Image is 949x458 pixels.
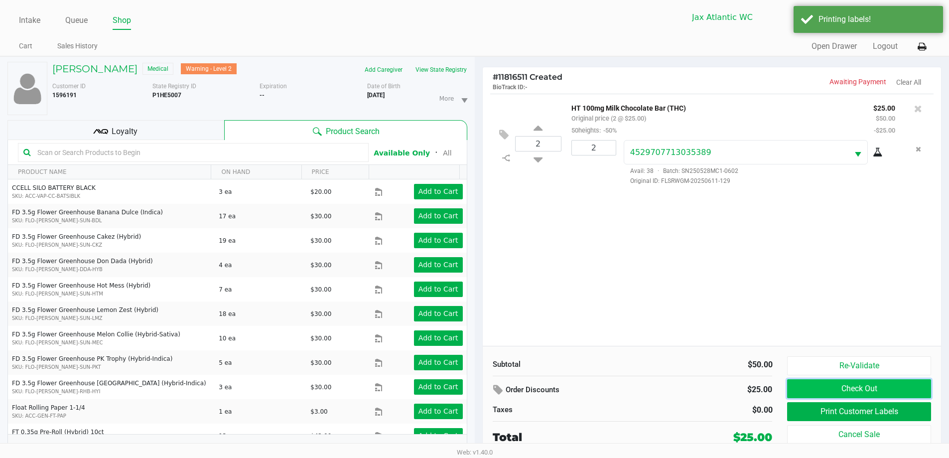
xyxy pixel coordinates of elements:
app-button-loader: Add to Cart [418,358,458,366]
td: 18 ea [214,302,306,326]
span: -50% [601,127,617,134]
button: All [443,148,451,158]
span: Page 7 [160,439,179,458]
span: Date of Birth [367,83,401,90]
app-button-loader: Add to Cart [418,383,458,391]
div: $0.00 [640,404,773,416]
p: SKU: FLO-[PERSON_NAME]-SUN-HTM [12,290,210,298]
span: $20.00 [310,188,331,195]
span: Customer ID [52,83,86,90]
a: Sales History [57,40,98,52]
small: Original price (2 @ $25.00) [571,115,646,122]
app-button-loader: Add to Cart [418,187,458,195]
app-button-loader: Add to Cart [418,432,458,440]
td: 7 ea [214,277,306,302]
span: Expiration [260,83,287,90]
span: 11816511 Created [493,72,562,82]
th: ON HAND [211,165,301,179]
td: 5 ea [214,350,306,375]
span: 4529707713035389 [630,148,711,157]
span: Web: v1.40.0 [457,449,493,456]
a: Shop [113,13,131,27]
td: FD 3.5g Flower Greenhouse [GEOGRAPHIC_DATA] (Hybrid-Indica) [8,375,214,399]
button: Open Drawer [812,40,857,52]
p: Awaiting Payment [712,77,886,87]
span: Page 5 [123,439,142,458]
span: $3.00 [310,408,327,415]
span: Page 8 [178,439,197,458]
inline-svg: Split item qty to new line [498,152,515,164]
td: FT 0.35g Pre-Roll (Hybrid) 10ct [8,424,214,448]
span: - [525,84,528,91]
div: Subtotal [493,359,625,370]
span: Jax Atlantic WC [692,11,785,23]
small: -$25.00 [874,127,895,134]
span: Go to the last page [253,439,271,458]
app-button-loader: Add to Cart [418,309,458,317]
p: HT 100mg Milk Chocolate Bar (THC) [571,102,858,112]
span: · [654,167,663,174]
p: SKU: FLO-[PERSON_NAME]-SUN-MEC [12,339,210,346]
span: $30.00 [310,310,331,317]
button: Add to Cart [414,184,463,199]
p: SKU: FLO-[PERSON_NAME]-DDA-HYB [12,266,210,273]
button: Add to Cart [414,306,463,321]
td: 10 ea [214,326,306,350]
span: Go to the first page [12,439,31,458]
a: Intake [19,13,40,27]
a: Cart [19,40,32,52]
button: Add to Cart [414,355,463,370]
app-button-loader: Add to Cart [418,285,458,293]
button: Check Out [787,379,931,398]
td: FD 3.5g Flower Greenhouse Cakez (Hybrid) [8,228,214,253]
span: Page 4 [105,439,124,458]
td: 4 ea [214,253,306,277]
span: Page 2 [68,439,87,458]
span: Page 10 [215,439,234,458]
small: $50.00 [876,115,895,122]
app-button-loader: Add to Cart [418,407,458,415]
td: FD 3.5g Flower Greenhouse Banana Dulce (Indica) [8,204,214,228]
td: CCELL SILO BATTERY BLACK [8,179,214,204]
span: $30.00 [310,359,331,366]
td: FD 3.5g Flower Greenhouse Hot Mess (Hybrid) [8,277,214,302]
span: $30.00 [310,262,331,269]
td: FD 3.5g Flower Greenhouse Melon Collie (Hybrid-Sativa) [8,326,214,350]
span: # [493,72,498,82]
p: SKU: FLO-[PERSON_NAME]-SUN-PKT [12,363,210,371]
p: SKU: FLO-[PERSON_NAME]-SUN-CKZ [12,241,210,249]
td: 3 ea [214,375,306,399]
app-button-loader: Add to Cart [418,261,458,269]
div: Order Discounts [493,381,675,399]
span: $30.00 [310,213,331,220]
button: Add to Cart [414,208,463,224]
span: Page 9 [197,439,216,458]
button: Add Caregiver [358,62,409,78]
b: -- [260,92,265,99]
button: Add to Cart [414,282,463,297]
li: More [435,86,471,111]
small: 50heights: [571,127,617,134]
div: Taxes [493,404,625,416]
th: PRODUCT NAME [8,165,211,179]
td: 19 ea [214,228,306,253]
div: Warning - Level 2 [181,63,237,74]
span: BioTrack ID: [493,84,525,91]
div: $25.00 [733,429,772,446]
button: Select [848,141,867,164]
td: FD 3.5g Flower Greenhouse Lemon Zest (Hybrid) [8,302,214,326]
td: 3 ea [214,179,306,204]
app-button-loader: Add to Cart [418,212,458,220]
button: Print Customer Labels [787,402,931,421]
span: More [439,94,454,103]
button: Add to Cart [414,330,463,346]
div: Total [493,429,670,446]
div: $25.00 [689,381,772,398]
h5: [PERSON_NAME] [52,63,137,75]
div: Printing labels! [818,13,936,25]
td: FD 3.5g Flower Greenhouse PK Trophy (Hybrid-Indica) [8,350,214,375]
span: Page 1 [49,439,68,458]
span: Go to the next page [234,439,253,458]
button: Select [791,5,810,29]
button: Logout [873,40,898,52]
